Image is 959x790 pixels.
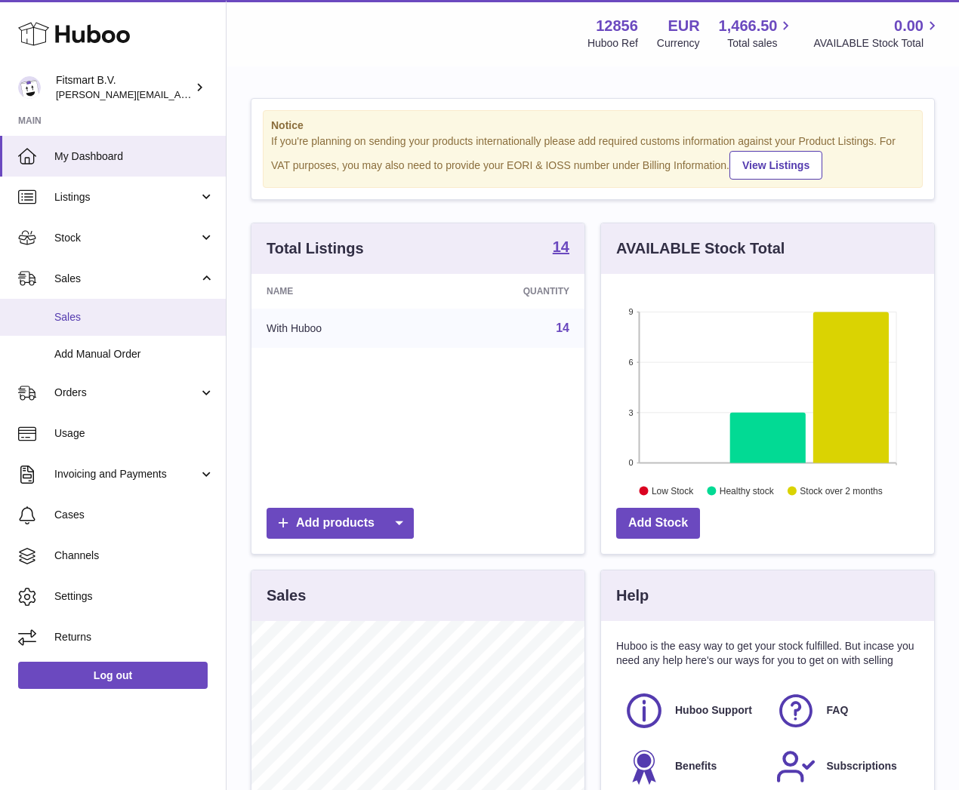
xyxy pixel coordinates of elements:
[553,239,569,254] strong: 14
[251,309,427,348] td: With Huboo
[776,690,912,731] a: FAQ
[596,16,638,36] strong: 12856
[827,759,897,773] span: Subscriptions
[720,485,775,496] text: Healthy stock
[587,36,638,51] div: Huboo Ref
[624,690,760,731] a: Huboo Support
[628,307,633,316] text: 9
[54,347,214,361] span: Add Manual Order
[628,358,633,367] text: 6
[54,508,214,522] span: Cases
[54,630,214,644] span: Returns
[652,485,694,496] text: Low Stock
[616,238,785,259] h3: AVAILABLE Stock Total
[54,149,214,164] span: My Dashboard
[675,703,752,718] span: Huboo Support
[251,274,427,309] th: Name
[54,231,199,245] span: Stock
[729,151,822,180] a: View Listings
[624,746,760,787] a: Benefits
[813,16,941,51] a: 0.00 AVAILABLE Stock Total
[56,88,303,100] span: [PERSON_NAME][EMAIL_ADDRESS][DOMAIN_NAME]
[54,386,199,400] span: Orders
[813,36,941,51] span: AVAILABLE Stock Total
[267,508,414,539] a: Add products
[54,272,199,286] span: Sales
[54,467,199,481] span: Invoicing and Payments
[800,485,882,496] text: Stock over 2 months
[54,549,214,563] span: Channels
[427,274,584,309] th: Quantity
[628,458,633,467] text: 0
[616,639,919,668] p: Huboo is the easy way to get your stock fulfilled. But incase you need any help here's our ways f...
[18,76,41,99] img: jonathan@leaderoo.com
[267,238,364,259] h3: Total Listings
[553,239,569,257] a: 14
[827,703,849,718] span: FAQ
[54,589,214,604] span: Settings
[719,16,795,51] a: 1,466.50 Total sales
[616,586,649,606] h3: Help
[616,508,700,539] a: Add Stock
[668,16,699,36] strong: EUR
[271,118,914,133] strong: Notice
[18,662,208,689] a: Log out
[556,321,569,334] a: 14
[54,426,214,441] span: Usage
[894,16,924,36] span: 0.00
[719,16,778,36] span: 1,466.50
[56,73,192,102] div: Fitsmart B.V.
[727,36,794,51] span: Total sales
[267,586,306,606] h3: Sales
[657,36,700,51] div: Currency
[675,759,717,773] span: Benefits
[54,310,214,324] span: Sales
[628,407,633,417] text: 3
[54,190,199,204] span: Listings
[271,134,914,180] div: If you're planning on sending your products internationally please add required customs informati...
[776,746,912,787] a: Subscriptions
